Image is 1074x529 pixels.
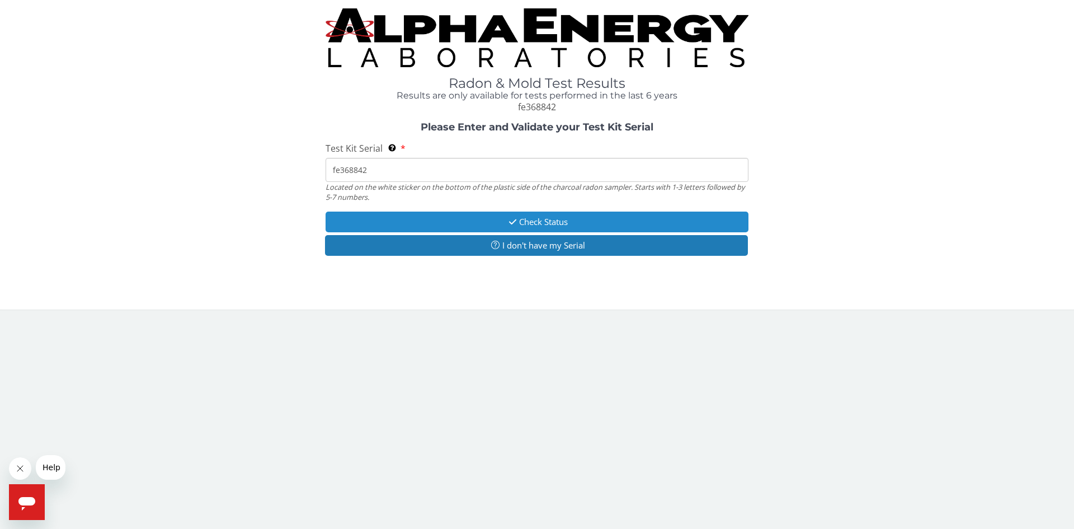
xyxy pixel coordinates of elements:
strong: Please Enter and Validate your Test Kit Serial [421,121,653,133]
iframe: Close message [9,457,31,480]
button: Check Status [326,212,748,232]
iframe: Button to launch messaging window [9,484,45,520]
img: TightCrop.jpg [326,8,748,67]
button: I don't have my Serial [325,235,748,256]
div: Located on the white sticker on the bottom of the plastic side of the charcoal radon sampler. Sta... [326,182,748,203]
h4: Results are only available for tests performed in the last 6 years [326,91,748,101]
h1: Radon & Mold Test Results [326,76,748,91]
iframe: Message from company [36,455,65,480]
span: fe368842 [518,101,556,113]
span: Test Kit Serial [326,142,383,155]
